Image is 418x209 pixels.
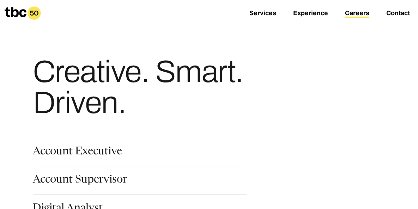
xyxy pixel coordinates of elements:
[33,147,122,159] a: Account Executive
[345,10,369,18] a: Careers
[33,175,127,187] a: Account Supervisor
[33,56,304,118] h1: Creative. Smart. Driven.
[293,10,328,18] a: Experience
[249,10,276,18] a: Services
[386,10,410,18] a: Contact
